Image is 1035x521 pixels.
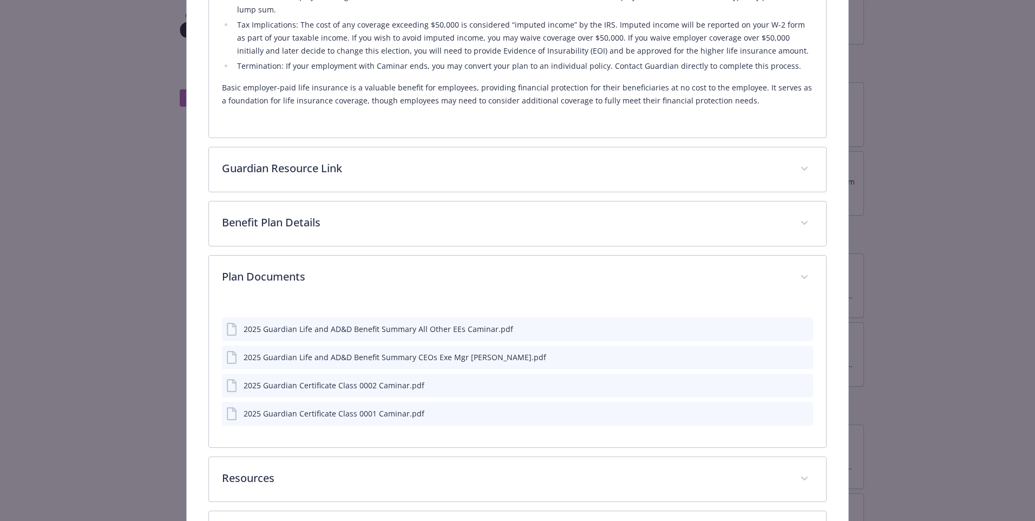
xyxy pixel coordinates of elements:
button: download file [782,408,790,419]
button: download file [782,380,790,391]
button: preview file [799,351,809,363]
div: Guardian Resource Link [209,147,826,192]
div: 2025 Guardian Certificate Class 0001 Caminar.pdf [244,408,424,419]
div: Resources [209,457,826,502]
button: preview file [799,323,809,335]
p: Plan Documents [222,269,787,285]
div: 2025 Guardian Life and AD&D Benefit Summary All Other EEs Caminar.pdf [244,323,513,335]
button: download file [782,323,790,335]
p: Guardian Resource Link [222,160,787,177]
div: Benefit Plan Details [209,201,826,246]
div: Plan Documents [209,256,826,300]
p: Resources [222,470,787,486]
p: Benefit Plan Details [222,214,787,231]
li: Tax Implications: The cost of any coverage exceeding $50,000 is considered “imputed income” by th... [234,18,813,57]
button: preview file [799,380,809,391]
div: 2025 Guardian Life and AD&D Benefit Summary CEOs Exe Mgr [PERSON_NAME].pdf [244,351,546,363]
li: Termination: If your employment with Caminar ends, you may convert your plan to an individual pol... [234,60,813,73]
div: 2025 Guardian Certificate Class 0002 Caminar.pdf [244,380,424,391]
button: download file [782,351,790,363]
p: Basic employer-paid life insurance is a valuable benefit for employees, providing financial prote... [222,81,813,107]
button: preview file [799,408,809,419]
div: Plan Documents [209,300,826,447]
